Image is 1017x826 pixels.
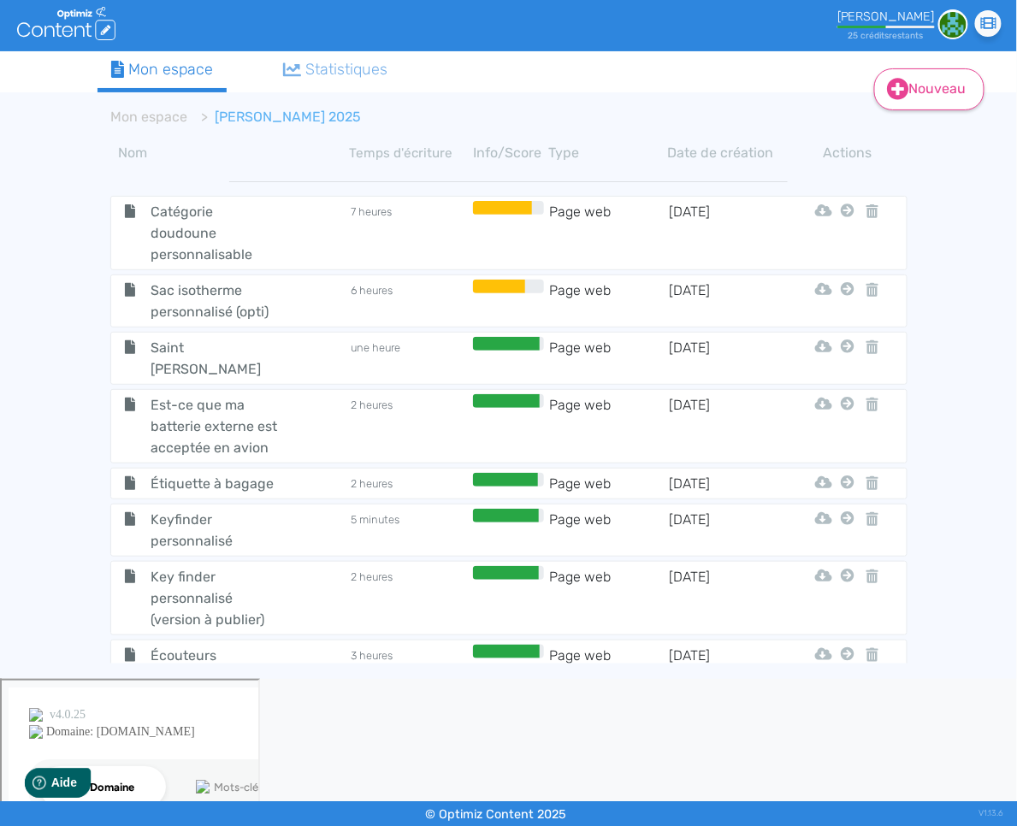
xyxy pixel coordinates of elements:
div: Mon espace [111,58,214,81]
div: Mots-clés [213,101,262,112]
a: Mon espace [98,51,228,92]
td: [DATE] [668,509,788,552]
td: Page web [548,566,668,630]
td: Page web [548,645,668,687]
th: Date de création [668,143,788,163]
td: [DATE] [668,394,788,458]
td: [DATE] [668,473,788,494]
td: Page web [548,394,668,458]
td: [DATE] [668,201,788,265]
span: s [919,30,924,41]
td: Page web [548,473,668,494]
th: Nom [110,143,350,163]
span: Aide [87,14,113,27]
a: Statistiques [269,51,401,88]
td: 7 heures [350,201,470,265]
span: s [885,30,890,41]
th: Temps d'écriture [349,143,469,163]
td: Page web [548,337,668,380]
img: tab_keywords_by_traffic_grey.svg [194,99,208,113]
span: Est-ce que ma batterie externe est acceptée en avion [138,394,295,458]
div: v 4.0.25 [48,27,84,41]
li: [PERSON_NAME] 2025 [188,107,362,127]
div: V1.13.6 [979,801,1004,826]
th: Type [548,143,668,163]
a: Nouveau [874,68,984,110]
a: Mon espace [111,109,188,125]
span: Sac isotherme personnalisé (opti) [138,280,295,322]
span: Catégorie doudoune personnalisable [138,201,295,265]
div: Statistiques [283,58,387,81]
td: [DATE] [668,280,788,322]
td: 2 heures [350,394,470,458]
td: Page web [548,509,668,552]
td: 5 minutes [350,509,470,552]
td: Page web [548,201,668,265]
span: Écouteurs personnalisés [138,645,295,687]
img: 1e30b6080cd60945577255910d948632 [938,9,968,39]
td: 3 heures [350,645,470,687]
td: [DATE] [668,566,788,630]
span: Key finder personnalisé (version à publier) [138,566,295,630]
td: Page web [548,280,668,322]
td: [DATE] [668,337,788,380]
td: une heure [350,337,470,380]
div: Domaine: [DOMAIN_NAME] [44,44,193,58]
small: 25 crédit restant [848,30,924,41]
span: Keyfinder personnalisé [138,509,295,552]
nav: breadcrumb [98,97,796,138]
th: Info/Score [469,143,548,163]
td: 6 heures [350,280,470,322]
div: Domaine [88,101,132,112]
div: [PERSON_NAME] [837,9,935,24]
th: Actions [838,143,856,163]
img: logo_orange.svg [27,27,41,41]
small: © Optimiz Content 2025 [426,807,567,822]
span: Saint [PERSON_NAME] [138,337,295,380]
span: Étiquette à bagage [138,473,295,494]
img: website_grey.svg [27,44,41,58]
td: [DATE] [668,645,788,687]
img: tab_domain_overview_orange.svg [69,99,83,113]
td: 2 heures [350,566,470,630]
td: 2 heures [350,473,470,494]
